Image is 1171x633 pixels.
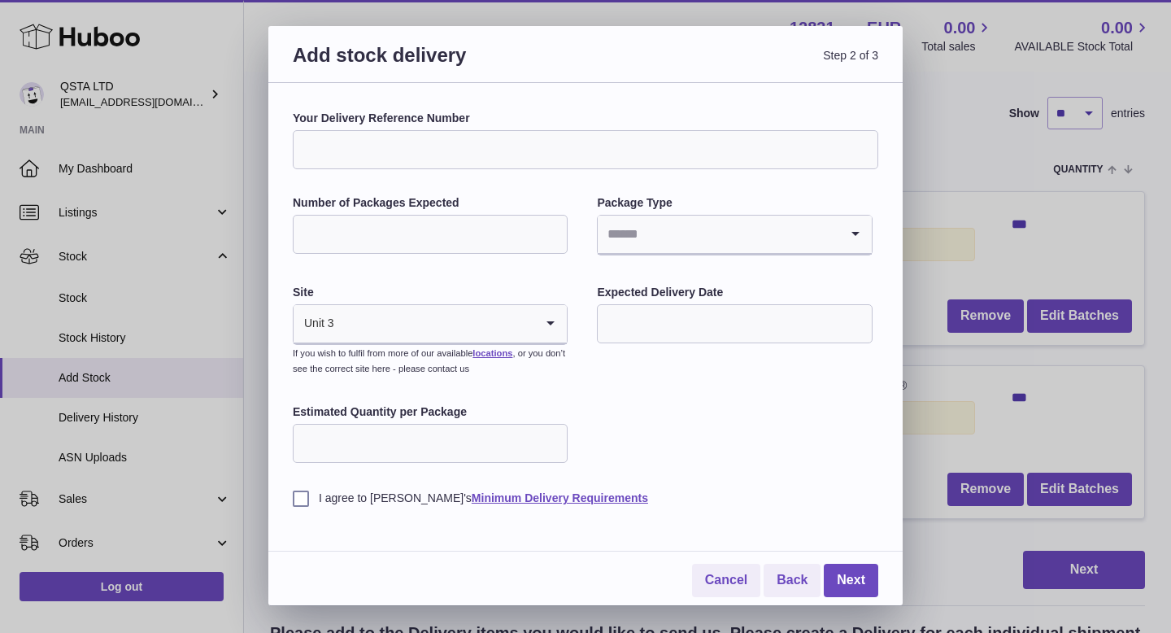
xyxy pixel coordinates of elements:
small: If you wish to fulfil from more of our available , or you don’t see the correct site here - pleas... [293,348,565,373]
label: I agree to [PERSON_NAME]'s [293,491,878,506]
label: Number of Packages Expected [293,195,568,211]
div: Search for option [598,216,871,255]
label: Site [293,285,568,300]
h3: Add stock delivery [293,42,585,87]
label: Package Type [597,195,872,211]
div: Search for option [294,305,567,344]
a: locations [472,348,512,358]
a: Back [764,564,821,597]
a: Next [824,564,878,597]
span: Unit 3 [294,305,335,343]
a: Minimum Delivery Requirements [472,491,648,504]
label: Estimated Quantity per Package [293,404,568,420]
a: Cancel [692,564,760,597]
label: Expected Delivery Date [597,285,872,300]
label: Your Delivery Reference Number [293,111,878,126]
input: Search for option [335,305,535,343]
span: Step 2 of 3 [585,42,878,87]
input: Search for option [598,216,838,253]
